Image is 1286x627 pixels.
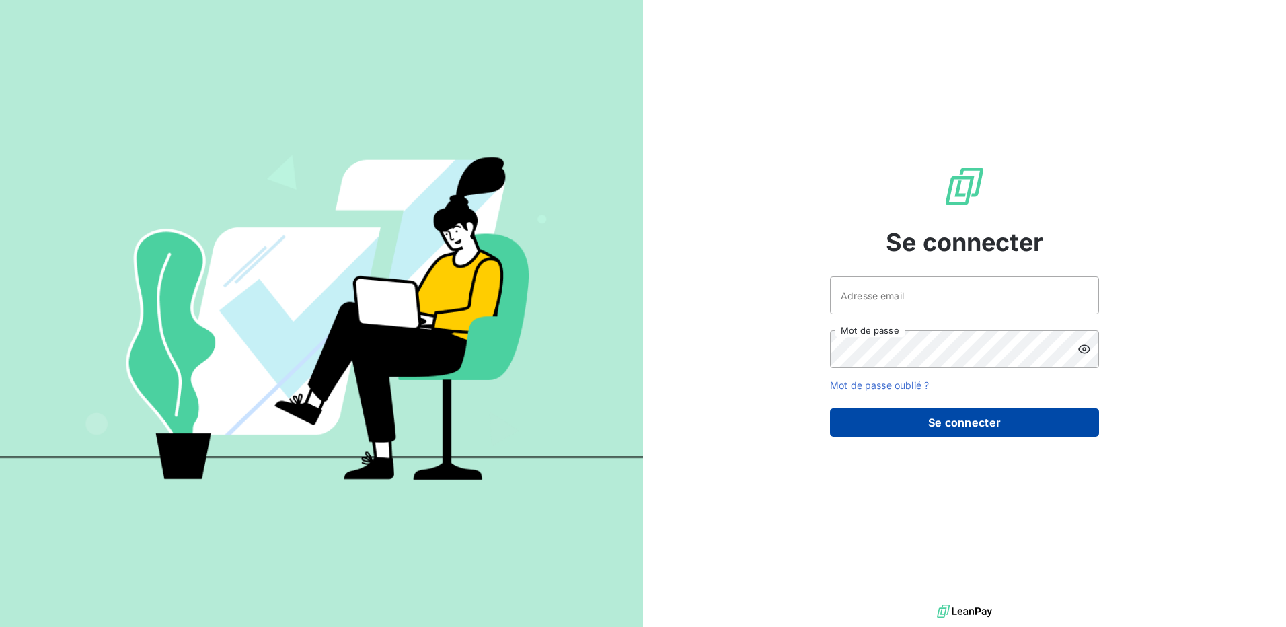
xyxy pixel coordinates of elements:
[830,379,929,391] a: Mot de passe oublié ?
[886,224,1043,260] span: Se connecter
[937,601,992,622] img: logo
[830,276,1099,314] input: placeholder
[830,408,1099,437] button: Se connecter
[943,165,986,208] img: Logo LeanPay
